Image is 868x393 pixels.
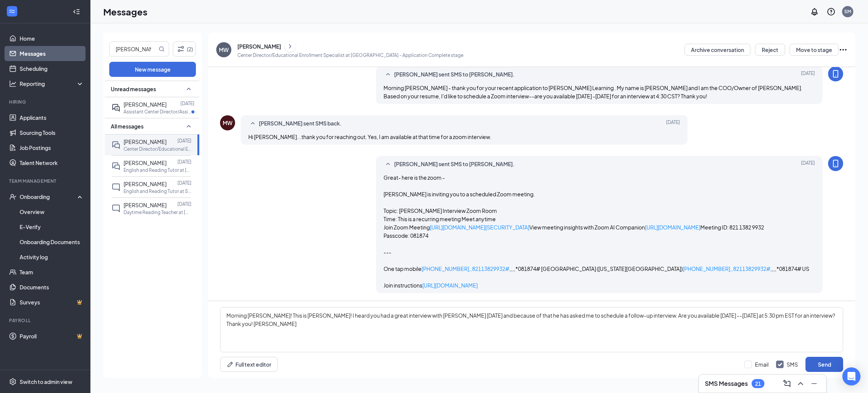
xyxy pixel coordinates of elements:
[124,159,167,166] span: [PERSON_NAME]
[839,45,848,54] svg: Ellipses
[384,160,393,169] svg: SmallChevronUp
[430,224,529,231] a: [URL][DOMAIN_NAME][SECURITY_DATA]
[790,44,839,56] button: Move to stage
[124,188,191,194] p: English and Reading Tutor at Sylvan Learning of [GEOGRAPHIC_DATA]
[219,46,229,54] div: MW
[831,69,840,78] svg: MobileSms
[394,70,515,79] span: [PERSON_NAME] sent SMS to [PERSON_NAME].
[112,141,121,150] svg: DoubleChat
[284,41,296,52] button: ChevronRight
[124,202,167,208] span: [PERSON_NAME]
[110,42,157,56] input: Search
[226,361,234,368] svg: Pen
[782,379,792,388] svg: ComposeMessage
[20,378,72,385] div: Switch to admin view
[248,119,257,128] svg: SmallChevronUp
[180,100,194,107] p: [DATE]
[801,160,815,169] span: [DATE]
[9,99,83,105] div: Hiring
[124,109,191,115] p: Assistant Center Director/Assistant Administrator at [GEOGRAPHIC_DATA]
[111,122,144,130] span: All messages
[781,378,793,390] button: ComposeMessage
[394,160,515,169] span: [PERSON_NAME] sent SMS to [PERSON_NAME].
[112,204,121,213] svg: ChatInactive
[808,378,820,390] button: Minimize
[20,46,84,61] a: Messages
[220,357,278,372] button: Full text editorPen
[20,234,84,249] a: Onboarding Documents
[755,44,785,56] button: Reject
[177,180,191,186] p: [DATE]
[124,180,167,187] span: [PERSON_NAME]
[177,201,191,207] p: [DATE]
[124,167,191,173] p: English and Reading Tutor at [GEOGRAPHIC_DATA]
[20,140,84,155] a: Job Postings
[124,209,191,216] p: Daytime Reading Teacher at [GEOGRAPHIC_DATA][PERSON_NAME]
[109,62,196,77] button: New message
[9,317,83,324] div: Payroll
[177,138,191,144] p: [DATE]
[20,249,84,265] a: Activity log
[124,146,191,152] p: Center Director/Educational Enrollment Specialist at [GEOGRAPHIC_DATA]
[248,133,491,140] span: Hi [PERSON_NAME]...thank you for reaching out. Yes, I am available at that time for a zoom interv...
[20,193,78,200] div: Onboarding
[810,379,819,388] svg: Minimize
[176,44,185,54] svg: Filter
[705,379,748,388] h3: SMS Messages
[20,329,84,344] a: PayrollCrown
[20,265,84,280] a: Team
[184,122,193,131] svg: SmallChevronUp
[220,307,843,352] textarea: Morning [PERSON_NAME]! This is [PERSON_NAME]! I heard you had a great interview with [PERSON_NAME...
[9,178,83,184] div: Team Management
[805,357,843,372] button: Send
[384,84,802,99] span: Morning [PERSON_NAME] - thank you for your recent application to [PERSON_NAME] Learning . My name...
[20,110,84,125] a: Applicants
[842,367,860,385] div: Open Intercom Messenger
[20,295,84,310] a: SurveysCrown
[384,174,809,289] span: Great- here is the zoom - [PERSON_NAME] is inviting you to a scheduled Zoom meeting. Topic: [PERS...
[124,101,167,108] span: [PERSON_NAME]
[384,70,393,79] svg: SmallChevronUp
[20,219,84,234] a: E-Verify
[9,378,17,385] svg: Settings
[112,162,121,171] svg: DoubleChat
[20,155,84,170] a: Talent Network
[237,43,281,50] div: [PERSON_NAME]
[73,8,80,15] svg: Collapse
[796,379,805,388] svg: ChevronUp
[259,119,342,128] span: [PERSON_NAME] sent SMS back.
[810,7,819,16] svg: Notifications
[9,193,17,200] svg: UserCheck
[683,265,770,272] a: [PHONE_NUMBER],,82113829932#
[795,378,807,390] button: ChevronUp
[645,224,700,231] a: [URL][DOMAIN_NAME]
[666,119,680,128] span: [DATE]
[184,84,193,93] svg: SmallChevronUp
[237,52,463,58] p: Center Director/Educational Enrollment Specialist at [GEOGRAPHIC_DATA] - Application Complete stage
[20,61,84,76] a: Scheduling
[422,265,509,272] a: [PHONE_NUMBER],,82113829932#
[111,85,156,93] span: Unread messages
[124,138,167,145] span: [PERSON_NAME]
[286,42,294,51] svg: ChevronRight
[20,280,84,295] a: Documents
[8,8,16,15] svg: WorkstreamLogo
[177,159,191,165] p: [DATE]
[159,46,165,52] svg: MagnifyingGlass
[223,119,232,127] div: MW
[755,381,761,387] div: 21
[20,80,84,87] div: Reporting
[20,204,84,219] a: Overview
[103,5,147,18] h1: Messages
[831,159,840,168] svg: MobileSms
[173,41,196,57] button: Filter (2)
[20,31,84,46] a: Home
[112,183,121,192] svg: ChatInactive
[844,8,851,15] div: SM
[685,44,750,56] button: Archive conversation
[112,103,121,112] svg: ActiveDoubleChat
[9,80,17,87] svg: Analysis
[801,70,815,79] span: [DATE]
[422,282,478,289] a: [URL][DOMAIN_NAME]
[20,125,84,140] a: Sourcing Tools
